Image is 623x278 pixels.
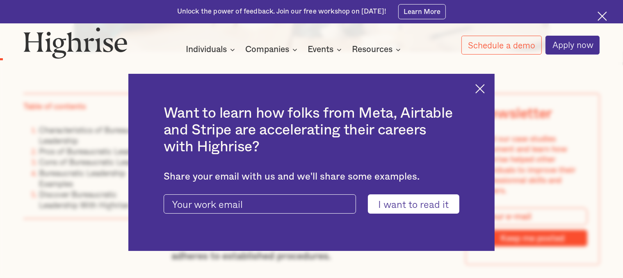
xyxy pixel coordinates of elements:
div: Resources [352,45,403,55]
a: Learn More [398,4,446,19]
input: Your work email [164,194,356,214]
div: Events [308,45,344,55]
div: Unlock the power of feedback. Join our free workshop on [DATE]! [177,7,386,16]
h2: Want to learn how folks from Meta, Airtable and Stripe are accelerating their careers with Highrise? [164,105,460,156]
input: I want to read it [368,194,459,214]
a: Schedule a demo [461,36,542,55]
a: Apply now [545,36,600,55]
div: Events [308,45,333,55]
div: Individuals [186,45,237,55]
img: Cross icon [475,84,485,93]
div: Individuals [186,45,227,55]
img: Cross icon [598,11,607,21]
div: Share your email with us and we'll share some examples. [164,171,460,182]
img: Highrise logo [23,27,128,59]
form: current-ascender-blog-article-modal-form [164,194,460,214]
div: Resources [352,45,393,55]
div: Companies [245,45,300,55]
div: Companies [245,45,289,55]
